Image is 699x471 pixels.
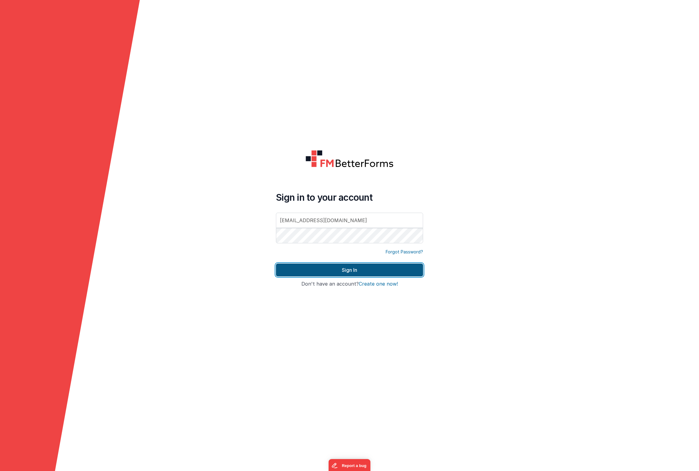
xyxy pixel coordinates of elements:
button: Create one now! [359,281,398,287]
h4: Don't have an account? [276,281,423,287]
a: Forgot Password? [386,249,423,255]
input: Email Address [276,213,423,228]
h4: Sign in to your account [276,192,423,203]
button: Sign In [276,264,423,276]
